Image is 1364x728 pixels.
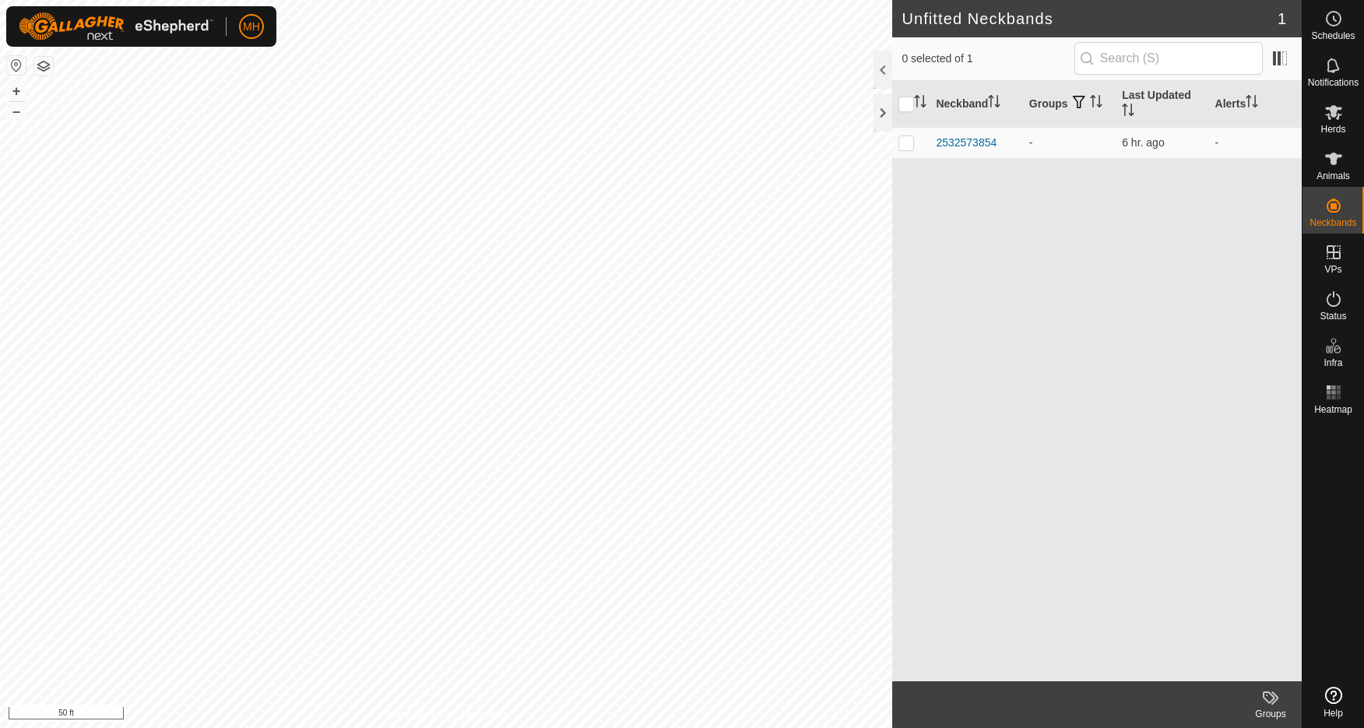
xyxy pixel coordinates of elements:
button: Map Layers [34,57,53,76]
p-sorticon: Activate to sort [1122,106,1134,118]
a: Help [1302,681,1364,724]
span: MH [243,19,260,35]
span: Neckbands [1310,218,1356,227]
td: - [1023,127,1116,158]
span: 0 selected of 1 [902,51,1074,67]
span: Animals [1317,171,1350,181]
button: – [7,102,26,121]
span: 1 [1278,7,1286,30]
span: Notifications [1308,78,1359,87]
span: Infra [1324,358,1342,368]
th: Groups [1023,81,1116,128]
a: Privacy Policy [385,708,443,722]
span: Status [1320,311,1346,321]
span: Heatmap [1314,405,1352,414]
span: VPs [1324,265,1341,274]
th: Neckband [930,81,1022,128]
img: Gallagher Logo [19,12,213,40]
span: Aug 24, 2025, 12:30 PM [1122,136,1165,149]
button: Reset Map [7,56,26,75]
p-sorticon: Activate to sort [1090,97,1102,110]
p-sorticon: Activate to sort [988,97,1000,110]
button: + [7,82,26,100]
p-sorticon: Activate to sort [914,97,926,110]
p-sorticon: Activate to sort [1246,97,1258,110]
input: Search (S) [1074,42,1263,75]
div: Groups [1239,707,1302,721]
div: 2532573854 [936,135,997,151]
span: Help [1324,709,1343,718]
a: Contact Us [462,708,508,722]
td: - [1209,127,1302,158]
span: Herds [1320,125,1345,134]
h2: Unfitted Neckbands [902,9,1277,28]
span: Schedules [1311,31,1355,40]
th: Last Updated [1116,81,1208,128]
th: Alerts [1209,81,1302,128]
